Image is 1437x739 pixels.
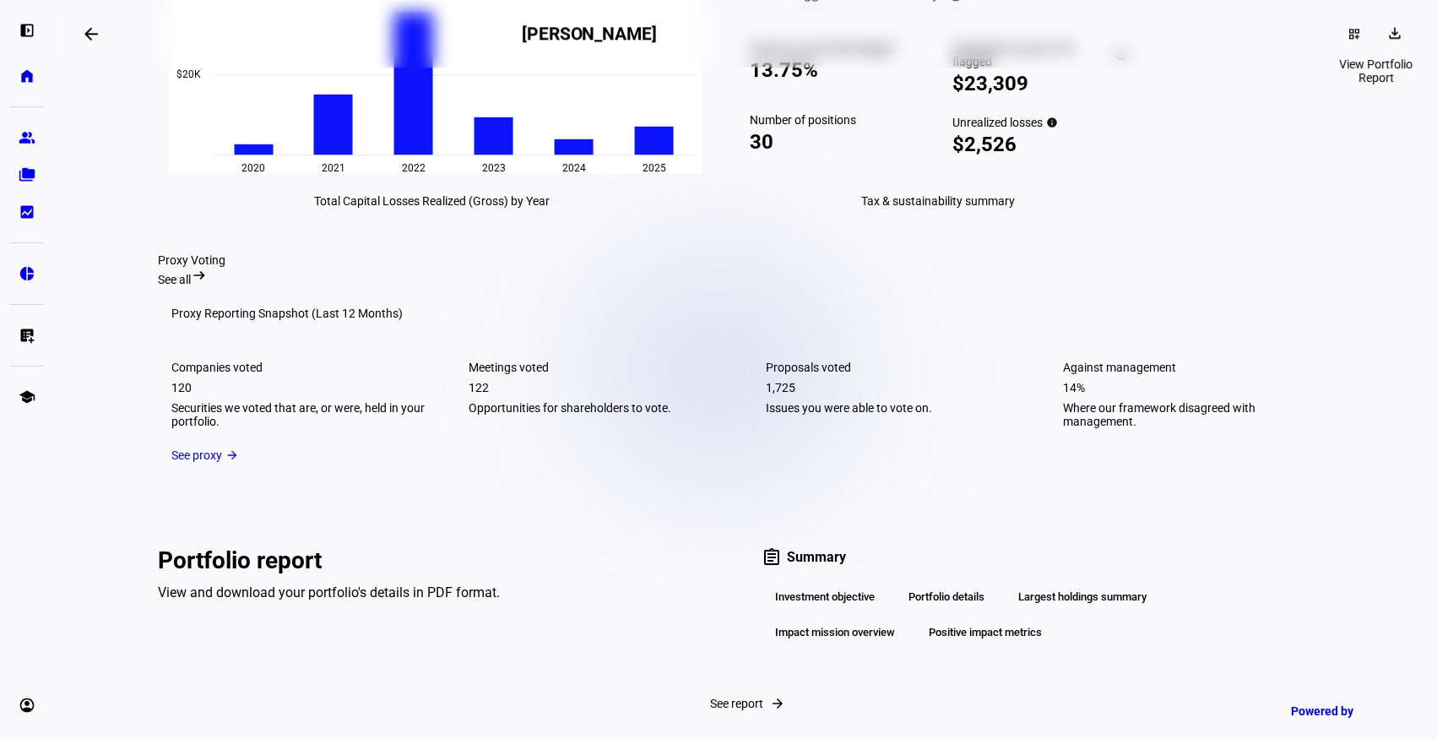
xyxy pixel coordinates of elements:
[770,696,785,711] mat-icon: arrow_forward
[158,273,191,286] span: See all
[225,448,239,462] mat-icon: arrow_forward
[241,162,265,174] text: 2020
[562,162,586,174] text: 2024
[750,130,898,154] div: 30
[19,22,35,39] eth-mat-symbol: left_panel_open
[171,448,1320,462] a: See proxy
[10,158,44,192] a: folder_copy
[750,58,898,82] div: 13.75%
[1063,381,1320,394] div: 14%
[469,381,725,394] div: 122
[19,389,35,405] eth-mat-symbol: school
[19,327,35,344] eth-mat-symbol: list_alt_add
[469,401,725,415] div: Opportunities for shareholders to vote.
[1348,27,1361,41] mat-icon: dashboard_customize
[766,381,1022,394] div: 1,725
[19,697,35,714] eth-mat-symbol: account_circle
[81,24,101,44] mat-icon: arrow_backwards
[1386,24,1403,41] mat-icon: download
[895,583,998,611] div: Portfolio details
[766,401,1022,415] div: Issues you were able to vote on.
[482,162,506,174] text: 2023
[322,162,345,174] text: 2021
[762,547,782,568] mat-icon: assignment
[762,583,888,611] div: Investment objective
[729,194,1147,208] div: Tax & sustainability summary
[952,116,1043,129] span: Unrealized losses
[171,361,428,374] div: Companies voted
[766,361,1022,374] div: Proposals voted
[522,24,657,44] h2: [PERSON_NAME]
[1282,695,1412,726] a: Powered by
[171,381,428,394] div: 120
[10,195,44,229] a: bid_landscape
[915,618,1055,647] div: Positive impact metrics
[762,618,908,647] div: Impact mission overview
[710,697,763,710] span: See report
[952,133,1126,156] div: $2,526
[1005,583,1160,611] div: Largest holdings summary
[1063,361,1320,374] div: Against management
[171,401,428,428] div: Securities we voted that are, or were, held in your portfolio.
[19,204,35,220] eth-mat-symbol: bid_landscape
[191,267,208,284] mat-icon: arrow_right_alt
[19,265,35,282] eth-mat-symbol: pie_chart
[1046,117,1058,128] mat-icon: info
[750,113,898,127] div: Number of positions
[171,307,403,320] h3: Proxy Reporting Snapshot (Last 12 Months)
[952,72,1126,95] div: $23,309
[19,129,35,146] eth-mat-symbol: group
[171,448,222,462] div: See proxy
[19,68,35,84] eth-mat-symbol: home
[10,121,44,155] a: group
[160,194,702,208] div: Total Capital Losses Realized (Gross) by Year
[762,547,1333,568] div: Summary
[158,547,729,574] div: Portfolio report
[402,162,426,174] text: 2022
[643,162,666,174] text: 2025
[19,166,35,183] eth-mat-symbol: folder_copy
[10,59,44,93] a: home
[158,584,729,600] div: View and download your portfolio's details in PDF format.
[1063,401,1320,428] div: Where our framework disagreed with management.
[158,253,1333,267] div: Proxy Voting
[469,361,725,374] div: Meetings voted
[1315,54,1437,88] div: View Portfolio Report
[176,68,201,80] text: $20K
[10,257,44,291] a: pie_chart
[158,687,1333,720] button: See report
